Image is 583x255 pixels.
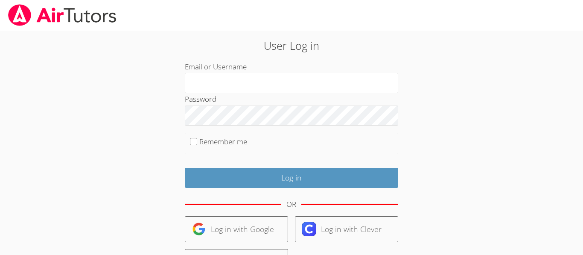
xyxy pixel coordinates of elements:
div: OR [286,198,296,211]
label: Remember me [199,137,247,146]
a: Log in with Google [185,216,288,242]
img: google-logo-50288ca7cdecda66e5e0955fdab243c47b7ad437acaf1139b6f446037453330a.svg [192,222,206,236]
input: Log in [185,168,398,188]
a: Log in with Clever [295,216,398,242]
h2: User Log in [134,37,449,54]
img: clever-logo-6eab21bc6e7a338710f1a6ff85c0baf02591cd810cc4098c63d3a4b26e2feb20.svg [302,222,316,236]
img: airtutors_banner-c4298cdbf04f3fff15de1276eac7730deb9818008684d7c2e4769d2f7ddbe033.png [7,4,117,26]
label: Email or Username [185,62,247,72]
label: Password [185,94,216,104]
